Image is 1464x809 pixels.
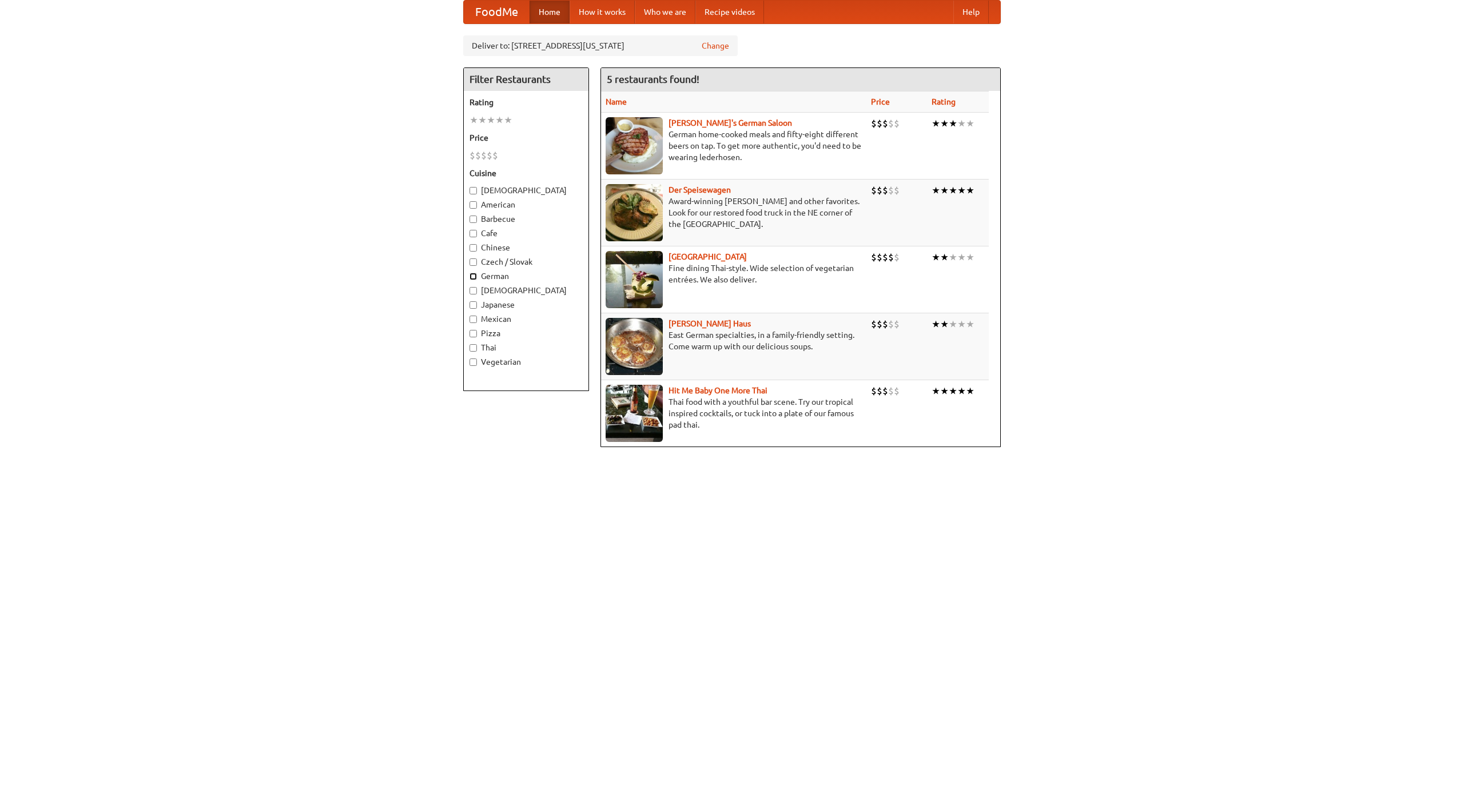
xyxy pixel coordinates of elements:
p: German home-cooked meals and fifty-eight different beers on tap. To get more authentic, you'd nee... [606,129,862,163]
label: Czech / Slovak [470,256,583,268]
li: ★ [487,114,495,126]
label: [DEMOGRAPHIC_DATA] [470,185,583,196]
img: speisewagen.jpg [606,184,663,241]
li: ★ [495,114,504,126]
label: American [470,199,583,210]
li: ★ [478,114,487,126]
li: ★ [966,184,974,197]
li: $ [882,184,888,197]
li: ★ [504,114,512,126]
li: ★ [949,251,957,264]
li: $ [882,385,888,397]
li: $ [877,318,882,330]
li: ★ [949,184,957,197]
li: ★ [949,318,957,330]
a: Hit Me Baby One More Thai [669,386,767,395]
li: $ [888,117,894,130]
li: ★ [932,318,940,330]
li: ★ [966,318,974,330]
li: ★ [966,117,974,130]
li: ★ [949,385,957,397]
li: ★ [957,251,966,264]
li: $ [882,251,888,264]
li: $ [871,117,877,130]
a: How it works [570,1,635,23]
p: Award-winning [PERSON_NAME] and other favorites. Look for our restored food truck in the NE corne... [606,196,862,230]
input: Mexican [470,316,477,323]
a: Der Speisewagen [669,185,731,194]
li: ★ [940,251,949,264]
img: babythai.jpg [606,385,663,442]
label: German [470,270,583,282]
img: esthers.jpg [606,117,663,174]
li: ★ [932,117,940,130]
li: $ [871,184,877,197]
input: Cafe [470,230,477,237]
input: Vegetarian [470,358,477,366]
li: ★ [932,251,940,264]
input: Japanese [470,301,477,309]
h4: Filter Restaurants [464,68,588,91]
li: $ [470,149,475,162]
li: ★ [957,117,966,130]
a: Rating [932,97,956,106]
label: Thai [470,342,583,353]
li: $ [487,149,492,162]
li: $ [877,117,882,130]
li: ★ [957,385,966,397]
li: ★ [940,117,949,130]
h5: Price [470,132,583,144]
div: Deliver to: [STREET_ADDRESS][US_STATE] [463,35,738,56]
label: Pizza [470,328,583,339]
label: Chinese [470,242,583,253]
h5: Rating [470,97,583,108]
li: ★ [957,184,966,197]
li: ★ [932,184,940,197]
label: [DEMOGRAPHIC_DATA] [470,285,583,296]
a: FoodMe [464,1,530,23]
label: Japanese [470,299,583,310]
li: $ [894,184,900,197]
input: Czech / Slovak [470,258,477,266]
li: ★ [940,318,949,330]
li: $ [894,117,900,130]
li: ★ [966,251,974,264]
li: $ [894,318,900,330]
li: ★ [932,385,940,397]
input: American [470,201,477,209]
a: [GEOGRAPHIC_DATA] [669,252,747,261]
li: $ [882,318,888,330]
li: $ [877,184,882,197]
li: $ [888,251,894,264]
input: [DEMOGRAPHIC_DATA] [470,187,477,194]
li: ★ [470,114,478,126]
li: $ [888,184,894,197]
input: Pizza [470,330,477,337]
li: $ [877,251,882,264]
input: Thai [470,344,477,352]
li: ★ [949,117,957,130]
p: Thai food with a youthful bar scene. Try our tropical inspired cocktails, or tuck into a plate of... [606,396,862,431]
li: $ [894,385,900,397]
li: $ [888,385,894,397]
label: Mexican [470,313,583,325]
b: [PERSON_NAME]'s German Saloon [669,118,792,127]
img: satay.jpg [606,251,663,308]
li: ★ [940,385,949,397]
a: Price [871,97,890,106]
b: [PERSON_NAME] Haus [669,319,751,328]
li: $ [882,117,888,130]
li: $ [888,318,894,330]
h5: Cuisine [470,168,583,179]
li: $ [871,251,877,264]
label: Cafe [470,228,583,239]
li: ★ [957,318,966,330]
li: $ [492,149,498,162]
a: Change [702,40,729,51]
label: Barbecue [470,213,583,225]
li: ★ [966,385,974,397]
a: Home [530,1,570,23]
li: $ [481,149,487,162]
